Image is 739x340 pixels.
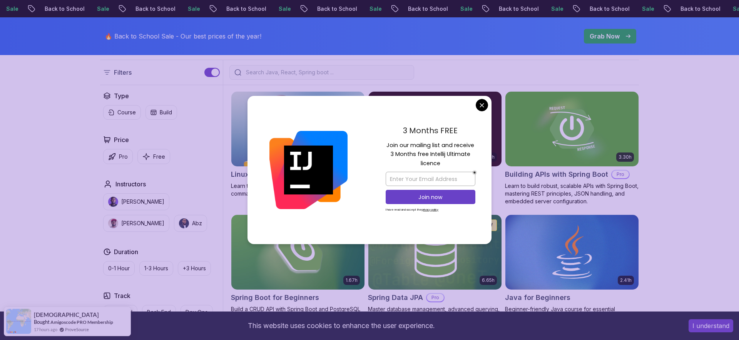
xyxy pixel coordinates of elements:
[119,153,128,161] p: Pro
[231,292,319,303] h2: Spring Boot for Beginners
[632,5,657,13] p: Sale
[670,5,723,13] p: Back to School
[216,5,269,13] p: Back to School
[192,219,202,227] p: Abz
[115,179,146,189] h2: Instructors
[368,292,423,303] h2: Spring Data JPA
[505,292,570,303] h2: Java for Beginners
[368,91,502,205] a: Advanced Spring Boot card5.18hAdvanced Spring BootProDive deep into Spring Boot with our advanced...
[144,265,168,272] p: 1-3 Hours
[619,154,632,160] p: 3.30h
[147,308,171,316] p: Back End
[231,215,364,290] img: Spring Boot for Beginners card
[398,5,450,13] p: Back to School
[489,5,541,13] p: Back to School
[103,261,135,276] button: 0-1 Hour
[181,305,213,320] button: Dev Ops
[137,149,170,164] button: Free
[103,105,141,120] button: Course
[231,305,365,321] p: Build a CRUD API with Spring Boot and PostgreSQL database using Spring Data JPA and Spring AI
[114,291,130,300] h2: Track
[505,169,608,180] h2: Building APIs with Spring Boot
[368,214,502,321] a: Spring Data JPA card6.65hNEWSpring Data JPAProMaster database management, advanced querying, and ...
[114,247,138,256] h2: Duration
[505,214,639,321] a: Java for Beginners card2.41hJava for BeginnersBeginner-friendly Java course for essential program...
[505,215,639,290] img: Java for Beginners card
[541,5,566,13] p: Sale
[178,261,211,276] button: +3 Hours
[145,105,177,120] button: Build
[108,265,130,272] p: 0-1 Hour
[6,309,31,334] img: provesource social proof notification image
[427,294,444,301] p: Pro
[103,149,133,164] button: Pro
[231,92,364,166] img: Linux Fundamentals card
[269,5,293,13] p: Sale
[50,319,113,325] a: Amigoscode PRO Membership
[87,5,112,13] p: Sale
[103,215,169,232] button: instructor img[PERSON_NAME]
[244,69,409,76] input: Search Java, React, Spring boot ...
[121,219,164,227] p: [PERSON_NAME]
[178,5,202,13] p: Sale
[174,215,207,232] button: instructor imgAbz
[105,32,261,41] p: 🔥 Back to School Sale - Our best prices of the year!
[114,68,132,77] p: Filters
[35,5,87,13] p: Back to School
[505,182,639,205] p: Learn to build robust, scalable APIs with Spring Boot, mastering REST principles, JSON handling, ...
[359,5,384,13] p: Sale
[103,305,137,320] button: Front End
[368,92,502,166] img: Advanced Spring Boot card
[121,198,164,206] p: [PERSON_NAME]
[108,197,118,207] img: instructor img
[179,218,189,228] img: instructor img
[590,32,620,41] p: Grab Now
[114,135,129,144] h2: Price
[346,277,358,283] p: 1.67h
[34,312,99,318] span: [DEMOGRAPHIC_DATA]
[153,153,165,161] p: Free
[620,277,632,283] p: 2.41h
[117,109,136,116] p: Course
[6,317,677,334] div: This website uses cookies to enhance the user experience.
[580,5,632,13] p: Back to School
[368,305,502,321] p: Master database management, advanced querying, and expert data handling with ease
[231,182,365,198] p: Learn the fundamentals of Linux and how to use the command line
[231,91,365,198] a: Linux Fundamentals card6.00hLinux FundamentalsProLearn the fundamentals of Linux and how to use t...
[231,169,299,180] h2: Linux Fundamentals
[505,92,639,166] img: Building APIs with Spring Boot card
[34,326,57,333] span: 17 hours ago
[108,218,118,228] img: instructor img
[689,319,733,332] button: Accept cookies
[125,5,178,13] p: Back to School
[114,91,129,100] h2: Type
[65,326,89,333] a: ProveSource
[186,308,208,316] p: Dev Ops
[231,214,365,321] a: Spring Boot for Beginners card1.67hNEWSpring Boot for BeginnersBuild a CRUD API with Spring Boot ...
[450,5,475,13] p: Sale
[160,109,172,116] p: Build
[139,261,173,276] button: 1-3 Hours
[482,277,495,283] p: 6.65h
[368,215,502,290] img: Spring Data JPA card
[183,265,206,272] p: +3 Hours
[142,305,176,320] button: Back End
[307,5,359,13] p: Back to School
[103,193,169,210] button: instructor img[PERSON_NAME]
[612,171,629,178] p: Pro
[505,305,639,321] p: Beginner-friendly Java course for essential programming skills and application development
[505,91,639,205] a: Building APIs with Spring Boot card3.30hBuilding APIs with Spring BootProLearn to build robust, s...
[34,319,50,325] span: Bought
